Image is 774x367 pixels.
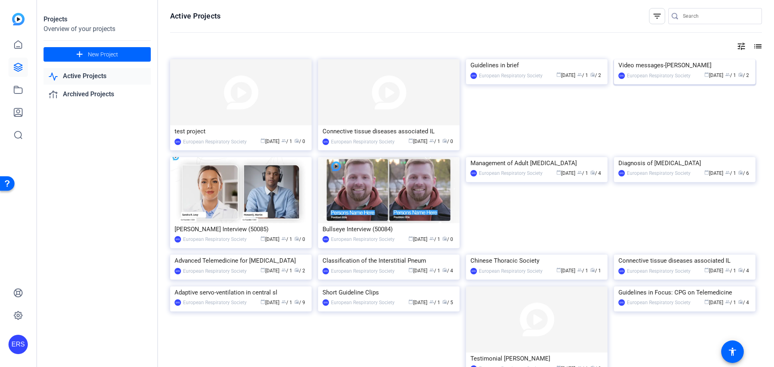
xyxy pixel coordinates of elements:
[627,299,691,307] div: European Respiratory Society
[322,236,329,243] div: ERS
[183,267,247,275] div: European Respiratory Society
[260,267,265,272] span: calendar_today
[725,299,730,304] span: group
[725,170,736,176] span: / 1
[627,72,691,80] div: European Respiratory Society
[175,286,307,299] div: Adaptive servo-ventilation in central sl
[590,73,601,78] span: / 2
[281,236,286,241] span: group
[260,299,265,304] span: calendar_today
[556,268,575,274] span: [DATE]
[175,125,307,137] div: test project
[704,73,723,78] span: [DATE]
[590,170,601,176] span: / 4
[738,170,749,176] span: / 6
[294,236,305,242] span: / 0
[331,267,395,275] div: European Respiratory Society
[442,299,447,304] span: radio
[618,59,751,71] div: Video messages-[PERSON_NAME]
[704,170,709,175] span: calendar_today
[618,286,751,299] div: Guidelines in Focus: CPG on Telemedicine
[322,268,329,274] div: ERS
[331,235,395,243] div: European Respiratory Society
[75,50,85,60] mat-icon: add
[322,299,329,306] div: ERS
[618,170,625,176] div: ERS
[44,68,151,85] a: Active Projects
[577,73,588,78] span: / 1
[322,125,455,137] div: Connective tissue diseases associated IL
[281,138,286,143] span: group
[627,169,691,177] div: European Respiratory Society
[175,236,181,243] div: ERS
[294,299,299,304] span: radio
[281,268,292,274] span: / 1
[704,267,709,272] span: calendar_today
[294,139,305,144] span: / 0
[725,72,730,77] span: group
[577,268,588,274] span: / 1
[8,335,28,354] div: ERS
[618,299,625,306] div: ERS
[408,139,427,144] span: [DATE]
[738,73,749,78] span: / 2
[618,255,751,267] div: Connective tissue diseases associated IL
[183,138,247,146] div: European Respiratory Society
[294,300,305,305] span: / 9
[738,72,743,77] span: radio
[556,267,561,272] span: calendar_today
[331,138,395,146] div: European Respiratory Society
[260,268,279,274] span: [DATE]
[725,170,730,175] span: group
[556,73,575,78] span: [DATE]
[408,299,413,304] span: calendar_today
[429,138,434,143] span: group
[577,170,582,175] span: group
[281,299,286,304] span: group
[260,236,265,241] span: calendar_today
[429,300,440,305] span: / 1
[590,170,595,175] span: radio
[44,15,151,24] div: Projects
[470,157,603,169] div: Management of Adult [MEDICAL_DATA]
[556,170,575,176] span: [DATE]
[429,139,440,144] span: / 1
[322,286,455,299] div: Short Guideline Clips
[479,169,543,177] div: European Respiratory Society
[652,11,662,21] mat-icon: filter_list
[260,300,279,305] span: [DATE]
[590,267,595,272] span: radio
[627,267,691,275] div: European Respiratory Society
[294,268,305,274] span: / 2
[294,236,299,241] span: radio
[408,267,413,272] span: calendar_today
[429,268,440,274] span: / 1
[618,268,625,274] div: ERS
[738,170,743,175] span: radio
[44,24,151,34] div: Overview of your projects
[577,170,588,176] span: / 1
[470,73,477,79] div: ERS
[738,299,743,304] span: radio
[408,236,413,241] span: calendar_today
[442,236,453,242] span: / 0
[408,300,427,305] span: [DATE]
[590,268,601,274] span: / 1
[725,268,736,274] span: / 1
[470,352,603,365] div: Testimonial [PERSON_NAME]
[429,236,434,241] span: group
[470,268,477,274] div: ERS
[577,267,582,272] span: group
[175,139,181,145] div: ERS
[294,267,299,272] span: radio
[704,170,723,176] span: [DATE]
[590,72,595,77] span: radio
[281,267,286,272] span: group
[294,138,299,143] span: radio
[556,170,561,175] span: calendar_today
[479,267,543,275] div: European Respiratory Society
[738,300,749,305] span: / 4
[322,139,329,145] div: ERS
[470,170,477,176] div: ERS
[556,72,561,77] span: calendar_today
